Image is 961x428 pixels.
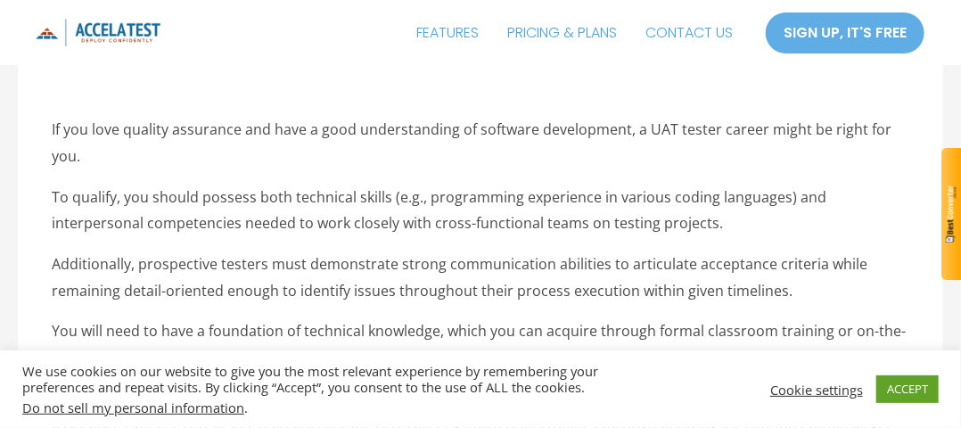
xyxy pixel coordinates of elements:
[52,318,908,371] p: You will need to have a foundation of technical knowledge, which you can acquire through formal c...
[36,19,160,46] img: icon
[22,363,664,416] div: We use cookies on our website to give you the most relevant experience by remembering your prefer...
[52,185,908,237] p: To qualify, you should possess both technical skills (e.g., programming experience in various cod...
[52,117,908,169] p: If you love quality assurance and have a good understanding of software development, a UAT tester...
[22,399,244,416] a: Do not sell my personal information
[765,12,925,54] a: SIGN UP, IT'S FREE
[770,382,863,398] a: Cookie settings
[946,185,957,243] img: PxV2I3s+jv4f4+DBzMnBSs0AAAAAElFTkSuQmCC
[402,11,493,55] a: FEATURES
[320,348,407,367] a: certifications
[876,375,939,403] a: ACCEPT
[52,251,908,304] p: Additionally, prospective testers must demonstrate strong communication abilities to articulate a...
[22,399,664,416] div: .
[631,11,747,55] a: CONTACT US
[402,11,747,55] nav: Site Navigation
[493,11,631,55] a: PRICING & PLANS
